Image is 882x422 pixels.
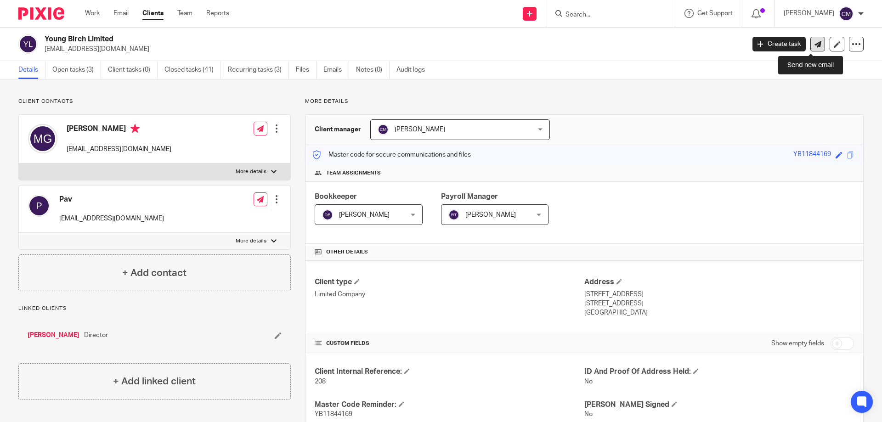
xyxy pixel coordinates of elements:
p: [GEOGRAPHIC_DATA] [584,308,854,317]
h4: Address [584,277,854,287]
p: Linked clients [18,305,291,312]
span: No [584,411,593,417]
p: Client contacts [18,98,291,105]
h4: Master Code Reminder: [315,400,584,410]
a: Audit logs [396,61,432,79]
h4: + Add linked client [113,374,196,388]
a: [PERSON_NAME] [28,331,79,340]
h4: CUSTOM FIELDS [315,340,584,347]
div: YB11844169 [793,150,831,160]
p: More details [236,168,266,175]
p: Limited Company [315,290,584,299]
h4: Client type [315,277,584,287]
img: svg%3E [378,124,389,135]
input: Search [565,11,647,19]
p: Master code for secure communications and files [312,150,471,159]
img: svg%3E [448,209,459,220]
span: [PERSON_NAME] [465,212,516,218]
h3: Client manager [315,125,361,134]
span: YB11844169 [315,411,352,417]
h4: [PERSON_NAME] [67,124,171,135]
img: Pixie [18,7,64,20]
span: No [584,378,593,385]
img: svg%3E [322,209,333,220]
a: Clients [142,9,164,18]
h4: + Add contact [122,266,187,280]
h4: Pav [59,195,164,204]
img: svg%3E [839,6,854,21]
h2: Young Birch Limited [45,34,600,44]
a: Team [177,9,192,18]
a: Notes (0) [356,61,390,79]
a: Create task [752,37,806,51]
p: [EMAIL_ADDRESS][DOMAIN_NAME] [59,214,164,223]
span: Payroll Manager [441,193,498,200]
a: Files [296,61,317,79]
span: 208 [315,378,326,385]
a: Recurring tasks (3) [228,61,289,79]
label: Show empty fields [771,339,824,348]
a: Details [18,61,45,79]
img: svg%3E [28,124,57,153]
a: Email [113,9,129,18]
span: Get Support [697,10,733,17]
span: [PERSON_NAME] [339,212,390,218]
p: [EMAIL_ADDRESS][DOMAIN_NAME] [67,145,171,154]
p: [EMAIL_ADDRESS][DOMAIN_NAME] [45,45,739,54]
a: Closed tasks (41) [164,61,221,79]
img: svg%3E [28,195,50,217]
a: Work [85,9,100,18]
span: Other details [326,248,368,256]
span: Bookkeeper [315,193,357,200]
h4: ID And Proof Of Address Held: [584,367,854,377]
span: Team assignments [326,169,381,177]
a: Client tasks (0) [108,61,158,79]
h4: Client Internal Reference: [315,367,584,377]
i: Primary [130,124,140,133]
a: Reports [206,9,229,18]
img: svg%3E [18,34,38,54]
h4: [PERSON_NAME] Signed [584,400,854,410]
span: Director [84,331,108,340]
p: More details [236,237,266,245]
a: Open tasks (3) [52,61,101,79]
p: [STREET_ADDRESS] [584,299,854,308]
p: More details [305,98,864,105]
p: [PERSON_NAME] [784,9,834,18]
span: [PERSON_NAME] [395,126,445,133]
p: [STREET_ADDRESS] [584,290,854,299]
a: Emails [323,61,349,79]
